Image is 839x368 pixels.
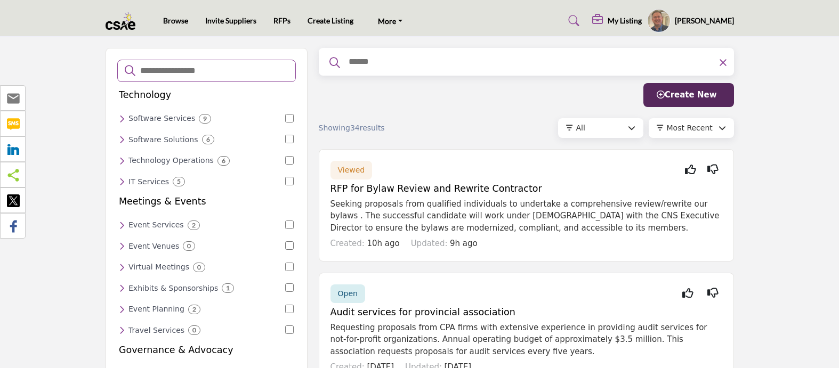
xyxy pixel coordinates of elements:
[450,239,478,248] span: 9h ago
[128,242,179,251] h6: Venues for hosting events
[226,284,230,292] b: 1
[119,89,171,101] h5: Technology
[370,13,410,28] a: More
[205,16,256,25] a: Invite Suppliers
[338,289,358,298] span: Open
[192,306,196,313] b: 2
[106,12,141,30] img: site Logo
[285,114,294,122] input: Select Software Services
[128,114,195,123] h6: Software development and support services
[163,16,188,25] a: Browse
[273,16,291,25] a: RFPs
[197,264,201,271] b: 0
[285,283,294,292] input: Select Exhibits & Sponsorships
[206,136,210,143] b: 6
[188,325,200,335] div: 0 Results For Travel Services
[128,220,184,230] h6: Comprehensive event management services
[330,307,722,318] h5: Audit services for provincial association
[173,177,185,186] div: 5 Results For IT Services
[667,124,713,132] span: Most Recent
[558,12,586,29] a: Search
[139,64,288,78] input: Search Categories
[128,263,189,272] h6: Virtual meeting platforms and services
[128,177,169,186] h6: IT services and support
[285,263,294,271] input: Select Virtual Meetings
[330,322,722,358] p: Requesting proposals from CPA firms with extensive experience in providing audit services for not...
[128,284,218,293] h6: Exhibition and sponsorship services
[192,326,196,334] b: 0
[285,220,294,229] input: Select Event Services
[188,220,200,230] div: 2 Results For Event Services
[128,305,184,314] h6: Professional event planning services
[217,156,230,166] div: 6 Results For Technology Operations
[187,242,191,250] b: 0
[338,166,365,174] span: Viewed
[177,178,181,185] b: 5
[119,196,206,207] h5: Meetings & Events
[675,15,734,26] h5: [PERSON_NAME]
[592,14,642,27] div: My Listing
[183,241,195,251] div: 0 Results For Event Venues
[319,122,443,134] div: Showing results
[643,83,734,107] button: Create New
[576,124,585,132] span: All
[330,183,722,194] h5: RFP for Bylaw Review and Rewrite Contractor
[657,90,717,100] span: Create New
[199,114,211,124] div: 9 Results For Software Services
[188,305,200,314] div: 2 Results For Event Planning
[330,239,365,248] span: Created:
[285,305,294,313] input: Select Event Planning
[128,135,198,144] h6: Software solutions and applications
[682,293,693,293] i: Interested
[707,293,719,293] i: Not Interested
[308,16,353,25] a: Create Listing
[222,157,225,165] b: 6
[193,263,205,272] div: 0 Results For Virtual Meetings
[119,345,233,356] h5: Governance & Advocacy
[608,16,642,26] h5: My Listing
[285,156,294,165] input: Select Technology Operations
[285,177,294,185] input: Select IT Services
[128,326,184,335] h6: Travel planning and management services
[285,241,294,250] input: Select Event Venues
[192,222,196,229] b: 2
[647,9,671,32] button: Show hide supplier dropdown
[330,198,722,234] p: Seeking proposals from qualified individuals to undertake a comprehensive review/rewrite our byla...
[203,115,207,122] b: 9
[285,135,294,143] input: Select Software Solutions
[411,239,448,248] span: Updated:
[202,135,214,144] div: 6 Results For Software Solutions
[128,156,214,165] h6: Services for managing technology operations
[222,283,234,293] div: 1 Results For Exhibits & Sponsorships
[350,124,360,132] span: 34
[367,239,399,248] span: 10h ago
[285,325,294,334] input: Select Travel Services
